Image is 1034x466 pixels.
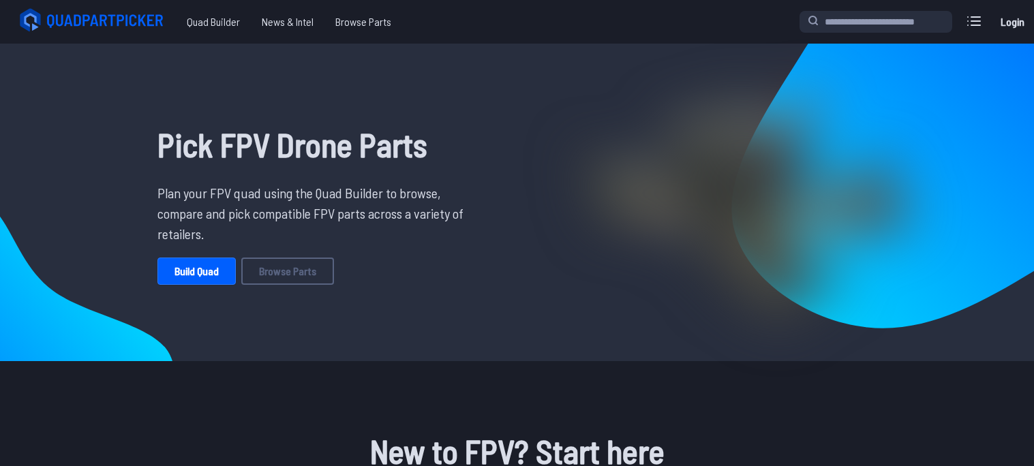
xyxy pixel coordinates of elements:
a: Browse Parts [324,8,402,35]
a: Build Quad [157,258,236,285]
a: Quad Builder [176,8,251,35]
a: Login [996,8,1029,35]
p: Plan your FPV quad using the Quad Builder to browse, compare and pick compatible FPV parts across... [157,183,474,244]
h1: Pick FPV Drone Parts [157,120,474,169]
img: Quadcopter [550,66,943,339]
a: Browse Parts [241,258,334,285]
a: News & Intel [251,8,324,35]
